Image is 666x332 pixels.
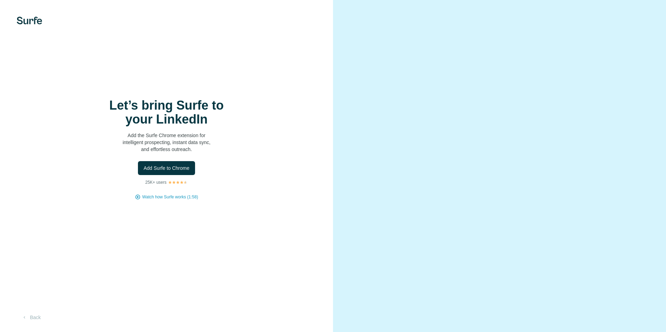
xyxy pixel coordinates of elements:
[97,132,236,153] p: Add the Surfe Chrome extension for intelligent prospecting, instant data sync, and effortless out...
[168,180,188,184] img: Rating Stars
[145,179,166,185] p: 25K+ users
[138,161,195,175] button: Add Surfe to Chrome
[144,165,189,172] span: Add Surfe to Chrome
[97,98,236,126] h1: Let’s bring Surfe to your LinkedIn
[142,194,198,200] button: Watch how Surfe works (1:58)
[17,17,42,24] img: Surfe's logo
[17,311,46,324] button: Back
